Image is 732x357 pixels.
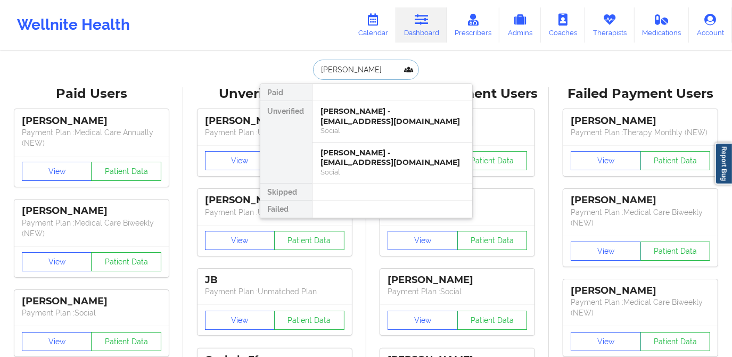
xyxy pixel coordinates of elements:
button: Patient Data [91,252,161,271]
div: Failed Payment Users [556,86,725,102]
div: [PERSON_NAME] - [EMAIL_ADDRESS][DOMAIN_NAME] [321,106,464,126]
a: Admins [499,7,541,43]
div: [PERSON_NAME] [22,205,161,217]
div: [PERSON_NAME] [22,115,161,127]
a: Dashboard [396,7,447,43]
button: View [205,151,275,170]
button: Patient Data [274,311,344,330]
p: Payment Plan : Therapy Monthly (NEW) [571,127,710,138]
button: View [205,311,275,330]
button: View [571,332,641,351]
button: Patient Data [640,332,711,351]
button: Patient Data [274,231,344,250]
div: [PERSON_NAME] [22,295,161,308]
p: Payment Plan : Unmatched Plan [205,207,344,218]
div: [PERSON_NAME] [571,194,710,206]
button: Patient Data [91,332,161,351]
div: Skipped [260,184,312,201]
button: View [205,231,275,250]
button: Patient Data [457,231,528,250]
p: Payment Plan : Social [22,308,161,318]
p: Payment Plan : Medical Care Biweekly (NEW) [571,297,710,318]
div: Unverified Users [191,86,359,102]
button: View [22,332,92,351]
button: View [571,242,641,261]
a: Calendar [350,7,396,43]
div: Unverified [260,101,312,184]
a: Account [689,7,732,43]
p: Payment Plan : Medical Care Biweekly (NEW) [22,218,161,239]
button: View [388,231,458,250]
div: Failed [260,201,312,218]
button: Patient Data [91,162,161,181]
div: [PERSON_NAME] [571,115,710,127]
div: [PERSON_NAME] [571,285,710,297]
button: View [388,311,458,330]
button: Patient Data [457,151,528,170]
button: Patient Data [640,151,711,170]
p: Payment Plan : Medical Care Annually (NEW) [22,127,161,148]
p: Payment Plan : Medical Care Biweekly (NEW) [571,207,710,228]
div: [PERSON_NAME] [205,194,344,206]
p: Payment Plan : Social [388,286,527,297]
button: View [22,162,92,181]
div: Social [321,168,464,177]
a: Coaches [541,7,585,43]
a: Prescribers [447,7,500,43]
p: Payment Plan : Unmatched Plan [205,286,344,297]
p: Payment Plan : Unmatched Plan [205,127,344,138]
button: Patient Data [457,311,528,330]
div: Social [321,126,464,135]
button: View [22,252,92,271]
div: JB [205,274,344,286]
div: Paid [260,84,312,101]
button: Patient Data [640,242,711,261]
div: [PERSON_NAME] [205,115,344,127]
div: [PERSON_NAME] - [EMAIL_ADDRESS][DOMAIN_NAME] [321,148,464,168]
a: Report Bug [715,143,732,185]
button: View [571,151,641,170]
a: Therapists [585,7,635,43]
div: [PERSON_NAME] [388,274,527,286]
a: Medications [635,7,689,43]
div: Paid Users [7,86,176,102]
